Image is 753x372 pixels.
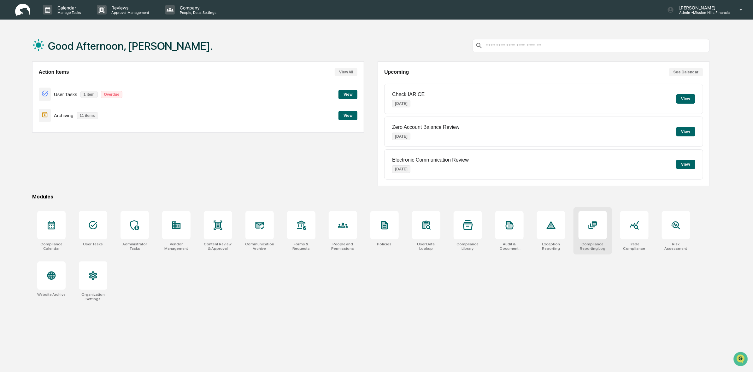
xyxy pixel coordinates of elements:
div: 🔎 [6,92,11,97]
p: Admin • Mission Hills Financial [674,10,731,15]
a: View [338,112,357,118]
p: Zero Account Balance Review [392,124,459,130]
p: [DATE] [392,133,410,140]
p: Archiving [54,113,74,118]
div: Organization Settings [79,292,107,301]
div: Forms & Requests [287,242,315,251]
a: 🔎Data Lookup [4,89,42,100]
div: People and Permissions [329,242,357,251]
p: 11 items [77,112,98,119]
p: Electronic Communication Review [392,157,469,163]
div: Vendor Management [162,242,191,251]
button: View All [335,68,357,76]
p: [DATE] [392,165,410,173]
div: Compliance Reporting Log [579,242,607,251]
p: Check IAR CE [392,92,425,97]
div: User Data Lookup [412,242,440,251]
div: Risk Assessment [662,242,690,251]
div: Compliance Library [454,242,482,251]
p: User Tasks [54,92,77,97]
a: 🖐️Preclearance [4,77,43,88]
h1: Good Afternoon, [PERSON_NAME]. [48,40,213,52]
div: User Tasks [83,242,103,246]
img: logo [15,4,30,16]
p: How can we help? [6,13,115,23]
h2: Upcoming [384,69,409,75]
a: View [338,91,357,97]
button: Start new chat [107,50,115,58]
button: View [338,90,357,99]
button: View [338,111,357,120]
div: Content Review & Approval [204,242,232,251]
div: We're available if you need us! [21,54,80,60]
h2: Action Items [39,69,69,75]
p: [DATE] [392,100,410,107]
p: Approval Management [107,10,153,15]
div: Exception Reporting [537,242,565,251]
a: Powered byPylon [44,106,76,112]
img: 1746055101610-c473b297-6a78-478c-a979-82029cc54cd1 [6,48,18,60]
span: Attestations [52,79,78,86]
span: Data Lookup [13,91,40,98]
iframe: Open customer support [733,351,750,368]
div: Start new chat [21,48,103,54]
div: Modules [32,194,710,200]
div: Policies [377,242,392,246]
span: Pylon [63,107,76,112]
p: [PERSON_NAME] [674,5,731,10]
p: Manage Tasks [52,10,84,15]
div: 🗄️ [46,80,51,85]
div: Audit & Document Logs [495,242,524,251]
div: Trade Compliance [620,242,649,251]
p: Overdue [101,91,123,98]
button: See Calendar [669,68,703,76]
p: People, Data, Settings [175,10,220,15]
div: 🖐️ [6,80,11,85]
span: Preclearance [13,79,41,86]
p: 1 item [80,91,98,98]
a: 🗄️Attestations [43,77,81,88]
p: Company [175,5,220,10]
p: Reviews [107,5,153,10]
button: View [676,127,695,136]
p: Calendar [52,5,84,10]
div: Communications Archive [245,242,274,251]
div: Administrator Tasks [121,242,149,251]
button: View [676,94,695,104]
div: Website Archive [37,292,66,297]
button: View [676,160,695,169]
div: Compliance Calendar [37,242,66,251]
